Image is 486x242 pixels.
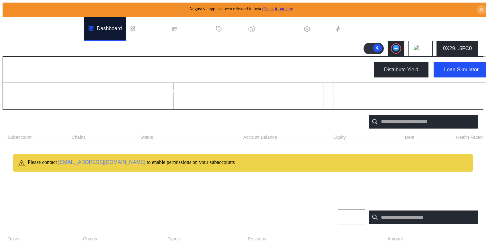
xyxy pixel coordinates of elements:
[8,118,45,125] div: Subaccounts
[300,17,331,41] a: Admin
[328,88,357,94] h2: Total Equity
[437,41,478,56] button: 0X29...5FC0
[189,6,293,11] span: August v2 app has been released in beta.
[405,134,415,141] span: Debt
[97,26,122,31] div: Dashboard
[374,62,429,77] button: Distribute Yield
[444,67,479,73] div: Loan Simulator
[344,26,373,32] div: Automations
[180,26,208,32] div: Permissions
[139,26,163,32] div: Loan Book
[84,17,126,41] a: Dashboard
[8,64,67,76] div: My Dashboard
[140,134,153,141] span: Status
[456,134,483,141] span: Health Factor
[167,17,212,41] a: Permissions
[8,88,41,94] h2: Total Balance
[168,96,172,104] div: 0
[335,96,348,104] div: USD
[414,45,421,52] img: chain logo
[331,17,376,41] a: Automations
[18,159,25,166] img: warning
[328,96,332,104] div: 0
[333,134,346,141] span: Equity
[408,41,433,56] button: chain logo
[245,17,300,41] a: Discount Factors
[72,134,86,141] span: Chains
[443,46,472,51] div: 0X29...5FC0
[262,6,293,11] a: Check it out here
[14,96,28,104] div: USD
[343,215,353,220] span: Chain
[225,26,241,32] div: History
[243,134,277,141] span: Account Balance
[313,26,327,32] div: Admin
[175,96,188,104] div: USD
[257,26,296,32] div: Discount Factors
[28,159,235,166] div: Please contact to enable permissions on your subaccounts
[384,67,419,73] div: Distribute Yield
[126,17,167,41] a: Loan Book
[8,214,34,221] div: Positions
[8,134,32,141] span: Subaccount
[58,159,145,165] a: [EMAIL_ADDRESS][DOMAIN_NAME]
[338,210,365,225] button: Chain
[8,96,12,104] div: 0
[168,88,193,94] h2: Total Debt
[212,17,245,41] a: History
